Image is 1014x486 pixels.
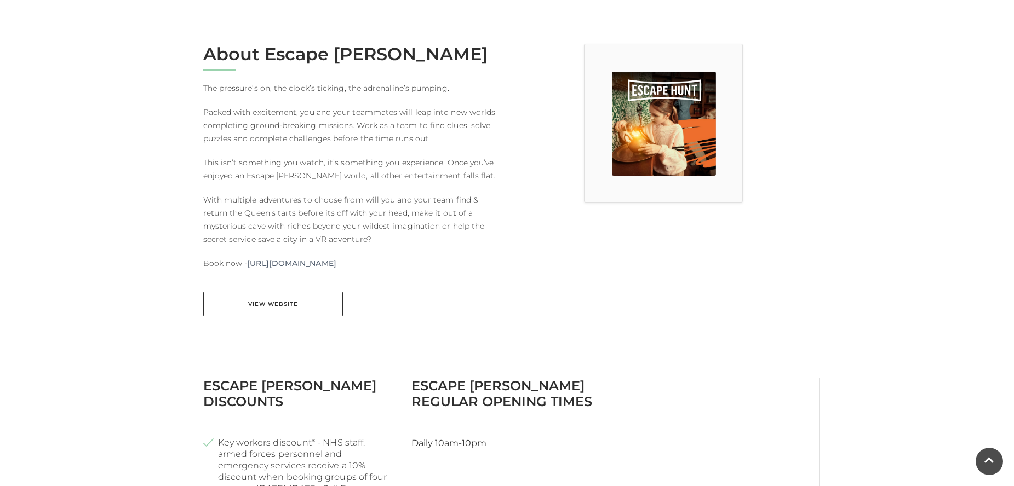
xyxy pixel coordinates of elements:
[203,378,394,409] h3: Escape [PERSON_NAME] Discounts
[203,193,499,246] p: With multiple adventures to choose from will you and your team find & return the Queen's tarts be...
[203,156,499,182] p: This isn’t something you watch, it’s something you experience. Once you’ve enjoyed an Escape [PER...
[612,72,716,176] img: Escape Hunt, Festival Place, Basingstoke
[203,292,343,316] a: View Website
[411,378,603,409] h3: Escape [PERSON_NAME] Regular Opening Times
[203,44,499,65] h2: About Escape [PERSON_NAME]
[203,106,499,145] p: Packed with excitement, you and your teammates will leap into new worlds completing ground-breaki...
[203,257,499,270] p: Book now -
[247,257,336,270] a: [URL][DOMAIN_NAME]
[203,82,499,95] p: The pressure’s on, the clock’s ticking, the adrenaline’s pumping.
